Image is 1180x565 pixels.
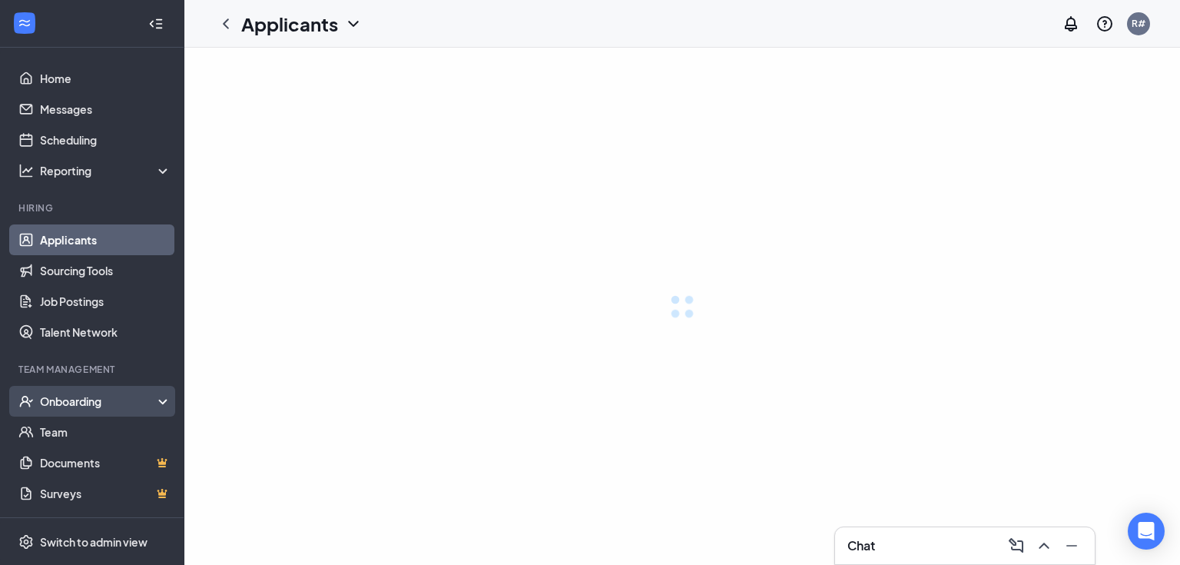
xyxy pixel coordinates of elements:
svg: ComposeMessage [1007,537,1026,555]
a: Messages [40,94,171,125]
div: Reporting [40,163,172,178]
svg: UserCheck [18,394,34,409]
svg: ChevronUp [1035,537,1053,555]
button: ComposeMessage [1003,533,1027,558]
div: Team Management [18,363,168,376]
a: Scheduling [40,125,171,155]
svg: Settings [18,534,34,550]
svg: ChevronLeft [217,15,235,33]
div: R# [1132,17,1145,30]
button: Minimize [1058,533,1082,558]
a: Sourcing Tools [40,255,171,286]
a: Job Postings [40,286,171,317]
svg: Collapse [148,16,164,32]
h3: Chat [847,537,875,554]
a: Team [40,417,171,447]
svg: Analysis [18,163,34,178]
div: Onboarding [40,394,172,409]
svg: QuestionInfo [1095,15,1114,33]
div: Hiring [18,201,168,214]
a: DocumentsCrown [40,447,171,478]
svg: ChevronDown [344,15,363,33]
a: Applicants [40,224,171,255]
div: Switch to admin view [40,534,147,550]
svg: Notifications [1062,15,1080,33]
a: Talent Network [40,317,171,347]
h1: Applicants [241,11,338,37]
svg: WorkstreamLogo [17,15,32,31]
svg: Minimize [1062,537,1081,555]
div: Open Intercom Messenger [1128,513,1165,550]
a: SurveysCrown [40,478,171,509]
a: Home [40,63,171,94]
button: ChevronUp [1030,533,1055,558]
